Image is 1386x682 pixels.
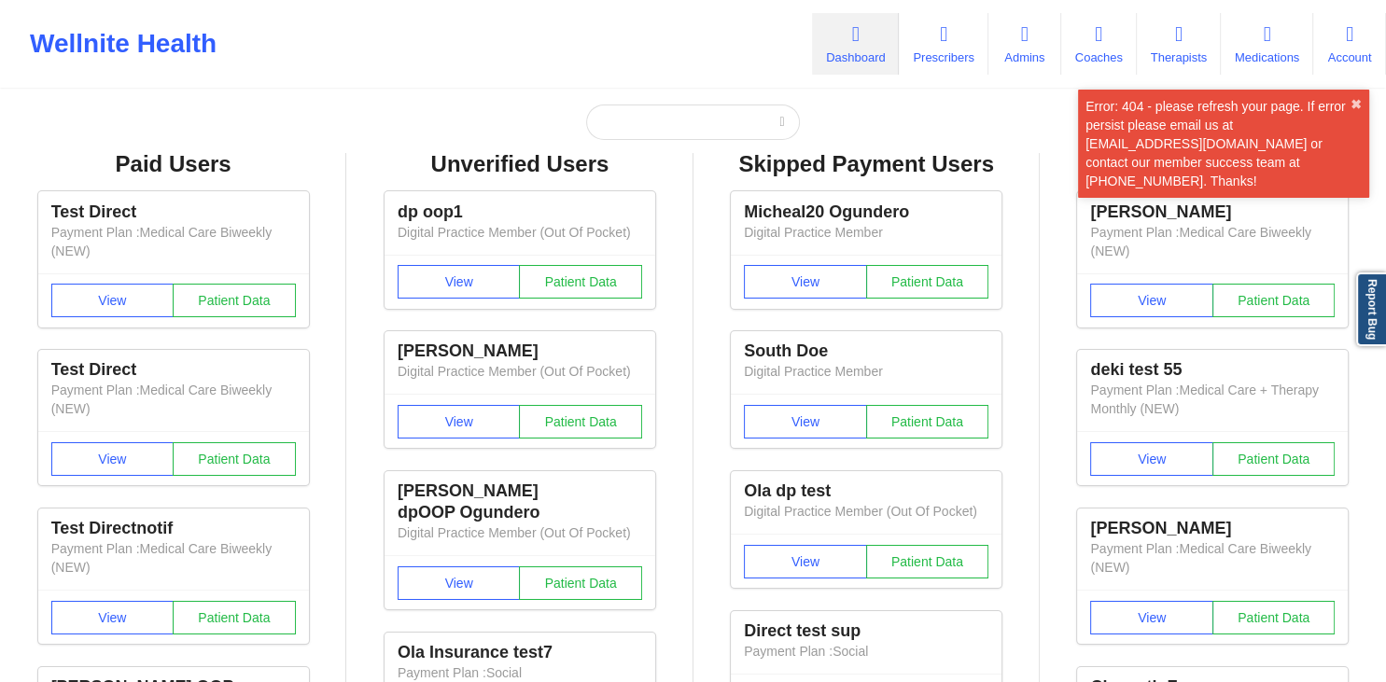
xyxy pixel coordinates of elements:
[744,341,988,362] div: South Doe
[1090,381,1335,418] p: Payment Plan : Medical Care + Therapy Monthly (NEW)
[1085,97,1351,190] div: Error: 404 - please refresh your page. If error persist please email us at [EMAIL_ADDRESS][DOMAIN...
[398,523,642,542] p: Digital Practice Member (Out Of Pocket)
[13,150,333,179] div: Paid Users
[398,480,642,523] div: [PERSON_NAME] dpOOP Ogundero
[1356,272,1386,346] a: Report Bug
[812,13,899,75] a: Dashboard
[1090,223,1335,260] p: Payment Plan : Medical Care Biweekly (NEW)
[398,663,642,682] p: Payment Plan : Social
[744,265,867,299] button: View
[398,405,521,438] button: View
[398,223,642,242] p: Digital Practice Member (Out Of Pocket)
[51,202,296,223] div: Test Direct
[173,442,296,476] button: Patient Data
[1053,150,1373,179] div: Failed Payment Users
[398,566,521,600] button: View
[1090,359,1335,381] div: deki test 55
[1090,442,1213,476] button: View
[1212,284,1336,317] button: Patient Data
[707,150,1027,179] div: Skipped Payment Users
[519,265,642,299] button: Patient Data
[1351,97,1362,112] button: close
[173,284,296,317] button: Patient Data
[51,601,175,634] button: View
[398,341,642,362] div: [PERSON_NAME]
[899,13,987,75] a: Prescribers
[398,265,521,299] button: View
[744,480,988,502] div: Ola dp test
[988,13,1061,75] a: Admins
[866,405,989,438] button: Patient Data
[1061,13,1137,75] a: Coaches
[1212,601,1336,634] button: Patient Data
[519,405,642,438] button: Patient Data
[744,642,988,661] p: Payment Plan : Social
[519,566,642,600] button: Patient Data
[359,150,679,179] div: Unverified Users
[51,359,296,381] div: Test Direct
[398,642,642,663] div: Ola Insurance test7
[744,405,867,438] button: View
[1090,539,1335,577] p: Payment Plan : Medical Care Biweekly (NEW)
[398,202,642,223] div: dp oop1
[51,442,175,476] button: View
[51,223,296,260] p: Payment Plan : Medical Care Biweekly (NEW)
[51,539,296,577] p: Payment Plan : Medical Care Biweekly (NEW)
[51,518,296,539] div: Test Directnotif
[744,545,867,578] button: View
[51,284,175,317] button: View
[1090,284,1213,317] button: View
[744,502,988,521] p: Digital Practice Member (Out Of Pocket)
[398,362,642,381] p: Digital Practice Member (Out Of Pocket)
[51,381,296,418] p: Payment Plan : Medical Care Biweekly (NEW)
[1212,442,1336,476] button: Patient Data
[173,601,296,634] button: Patient Data
[744,202,988,223] div: Micheal20 Ogundero
[744,362,988,381] p: Digital Practice Member
[1090,518,1335,539] div: [PERSON_NAME]
[1090,601,1213,634] button: View
[744,620,988,642] div: Direct test sup
[866,545,989,578] button: Patient Data
[744,223,988,242] p: Digital Practice Member
[866,265,989,299] button: Patient Data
